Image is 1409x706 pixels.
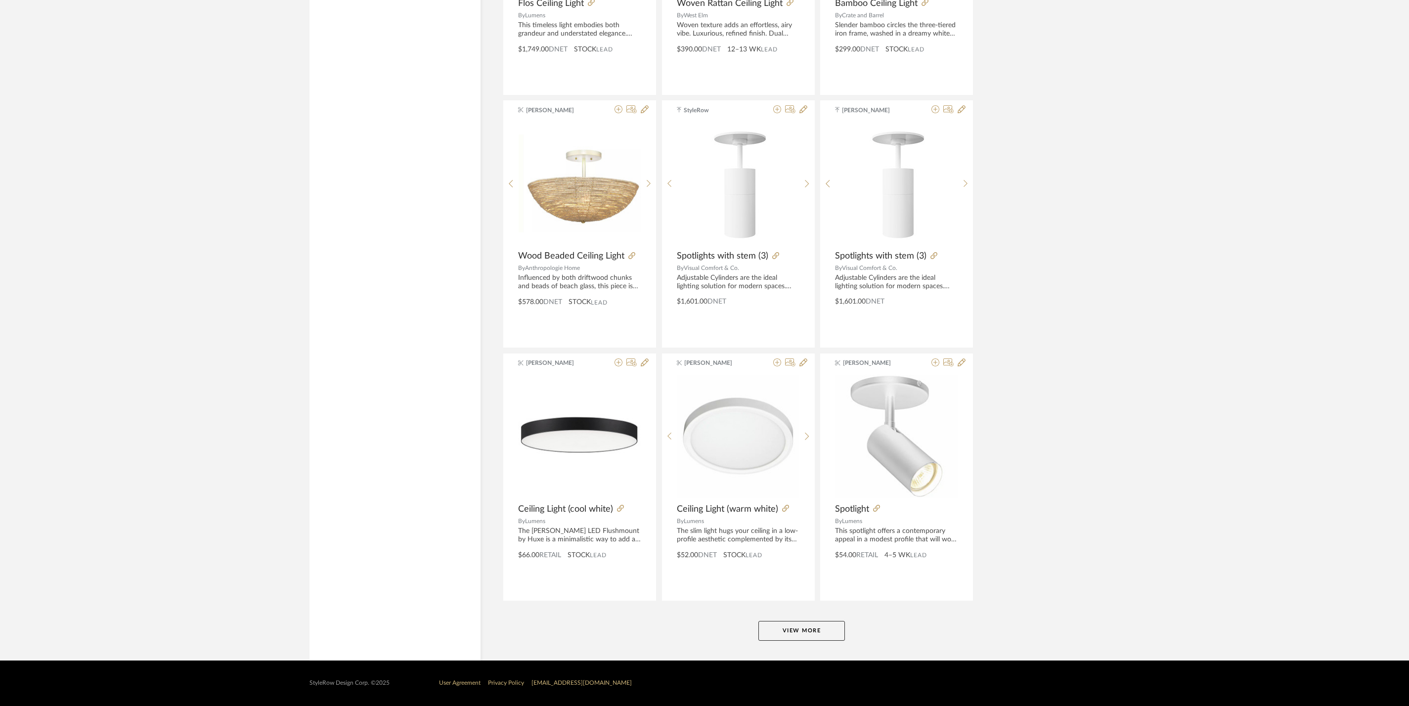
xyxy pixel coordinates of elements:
[677,518,684,524] span: By
[835,274,958,291] div: Adjustable Cylinders are the ideal lighting solution for modern spaces. With its sleek design, th...
[835,298,866,305] span: $1,601.00
[746,552,762,559] span: Lead
[835,504,869,515] span: Spotlight
[684,265,739,271] span: Visual Comfort & Co.
[684,12,708,18] span: West Elm
[842,518,862,524] span: Lumens
[723,550,746,561] span: STOCK
[835,518,842,524] span: By
[835,527,958,544] div: This spotlight offers a contemporary appeal in a modest profile that will work beautifully in loc...
[677,21,800,38] div: Woven texture adds an effortless, airy vibe. Luxurious, refined finish. Dual shade creates layere...
[866,298,884,305] span: DNET
[518,527,641,544] div: The [PERSON_NAME] LED Flushmount by Huxe is a minimalistic way to add an even, practical layer of...
[702,46,721,53] span: DNET
[488,680,524,686] a: Privacy Policy
[835,375,958,498] div: 0
[518,299,543,306] span: $578.00
[518,375,641,498] img: Ceiling Light (cool white)
[518,504,613,515] span: Ceiling Light (cool white)
[677,12,684,18] span: By
[569,297,591,308] span: STOCK
[843,358,905,367] span: [PERSON_NAME]
[590,552,607,559] span: Lead
[518,12,525,18] span: By
[842,106,904,115] span: [PERSON_NAME]
[842,265,897,271] span: Visual Comfort & Co.
[884,550,910,561] span: 4–5 WK
[518,552,539,559] span: $66.00
[842,12,884,18] span: Crate and Barrel
[684,358,747,367] span: [PERSON_NAME]
[835,251,926,262] span: Spotlights with stem (3)
[677,298,707,305] span: $1,601.00
[684,106,746,115] span: StyleRow
[549,46,568,53] span: DNET
[835,552,856,559] span: $54.00
[835,375,958,498] img: Spotlight
[518,265,525,271] span: By
[835,21,958,38] div: Slender bamboo circles the three-tiered iron frame, washed in a dreamy white hue and artfully fas...
[591,299,608,306] span: Lead
[677,375,799,498] img: Ceiling Light (warm white)
[677,251,768,262] span: Spotlights with stem (3)
[835,12,842,18] span: By
[518,46,549,53] span: $1,749.00
[574,44,596,55] span: STOCK
[684,518,704,524] span: Lumens
[885,44,908,55] span: STOCK
[531,680,632,686] a: [EMAIL_ADDRESS][DOMAIN_NAME]
[835,46,860,53] span: $299.00
[526,358,588,367] span: [PERSON_NAME]
[908,46,925,53] span: Lead
[519,134,641,232] img: Wood Beaded Ceiling Light
[596,46,613,53] span: Lead
[677,46,702,53] span: $390.00
[518,518,525,524] span: By
[539,552,561,559] span: Retail
[860,46,879,53] span: DNET
[518,21,641,38] div: This timeless light embodies both grandeur and understated elegance. Emitting direct light throug...
[309,679,390,687] div: StyleRow Design Corp. ©2025
[526,106,588,115] span: [PERSON_NAME]
[677,552,698,559] span: $52.00
[761,46,778,53] span: Lead
[707,298,726,305] span: DNET
[568,550,590,561] span: STOCK
[677,274,800,291] div: Adjustable Cylinders are the ideal lighting solution for modern spaces. With its sleek design, th...
[543,299,562,306] span: DNET
[439,680,481,686] a: User Agreement
[525,265,580,271] span: Anthropologie Home
[700,122,777,245] img: Spotlights with stem (3)
[856,552,878,559] span: Retail
[518,251,624,262] span: Wood Beaded Ceiling Light
[518,274,641,291] div: Influenced by both driftwood chunks and beads of beach glass, this piece is handcrafted from hund...
[677,265,684,271] span: By
[858,122,935,245] img: Spotlights with stem (3)
[727,44,761,55] span: 12–13 WK
[525,12,545,18] span: Lumens
[835,265,842,271] span: By
[677,527,800,544] div: The slim light hugs your ceiling in a low-profile aesthetic complemented by its circular trim. Th...
[910,552,927,559] span: Lead
[525,518,545,524] span: Lumens
[677,504,778,515] span: Ceiling Light (warm white)
[758,621,845,641] button: View More
[698,552,717,559] span: DNET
